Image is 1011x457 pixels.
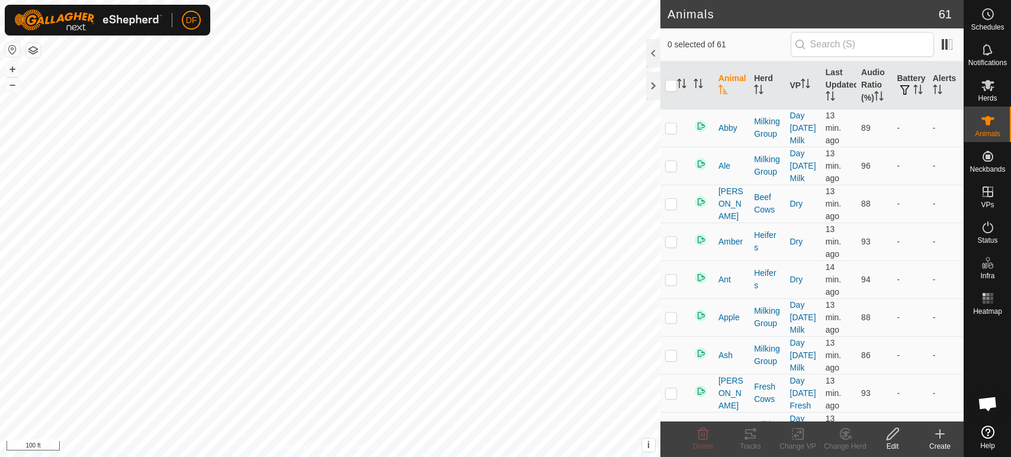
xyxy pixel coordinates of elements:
div: Milking Group [754,115,780,140]
div: Beef Cows [754,191,780,216]
span: [PERSON_NAME] [718,375,744,412]
p-sorticon: Activate to sort [694,81,703,90]
input: Search (S) [791,32,934,57]
a: Day [DATE] Milk [790,338,816,372]
a: Contact Us [342,442,377,452]
span: VPs [981,201,994,208]
span: Apple [718,311,740,324]
a: Dry [790,199,803,208]
h2: Animals [667,7,939,21]
span: Abby [718,122,737,134]
span: Delete [693,442,714,450]
td: - [928,374,964,412]
span: Animals [975,130,1000,137]
p-sorticon: Activate to sort [754,86,763,96]
span: Heatmap [973,308,1002,315]
th: Last Updated [821,62,856,110]
td: - [892,223,927,260]
a: Day [DATE] Milk [790,111,816,145]
span: Oct 11, 2025, 1:53 PM [826,111,841,145]
span: Status [977,237,997,244]
a: Day [DATE] Milk [790,149,816,183]
span: 96 [861,161,871,170]
span: 86 [861,350,871,360]
p-sorticon: Activate to sort [718,86,728,96]
span: 89 [861,123,871,133]
p-sorticon: Activate to sort [913,86,923,96]
img: returning on [694,195,708,209]
td: - [892,412,927,450]
span: 88 [861,199,871,208]
span: Ant [718,273,731,286]
div: Create [916,441,964,452]
td: - [892,147,927,185]
th: Audio Ratio (%) [856,62,892,110]
p-sorticon: Activate to sort [874,93,884,102]
div: Milking Group [754,419,780,443]
div: Edit [869,441,916,452]
a: Dry [790,275,803,284]
span: Oct 11, 2025, 1:52 PM [826,376,841,410]
td: - [892,109,927,147]
span: Ash [718,349,733,362]
p-sorticon: Activate to sort [826,93,835,102]
button: i [642,439,655,452]
div: Heifers [754,229,780,254]
img: returning on [694,384,708,398]
img: returning on [694,119,708,133]
th: VP [785,62,821,110]
span: Oct 11, 2025, 1:52 PM [826,224,841,259]
button: + [5,62,20,76]
th: Alerts [928,62,964,110]
p-sorticon: Activate to sort [801,81,810,90]
td: - [928,109,964,147]
span: Notifications [968,59,1007,66]
div: Fresh Cows [754,381,780,405]
div: Milking Group [754,153,780,178]
td: - [928,260,964,298]
div: Milking Group [754,343,780,368]
div: Heifers [754,267,780,292]
span: 93 [861,237,871,246]
td: - [892,298,927,336]
img: returning on [694,346,708,361]
th: Herd [749,62,785,110]
td: - [928,147,964,185]
span: 0 selected of 61 [667,38,791,51]
th: Animal [714,62,749,110]
div: Change Herd [821,441,869,452]
img: returning on [694,271,708,285]
img: Gallagher Logo [14,9,162,31]
img: returning on [694,308,708,323]
a: Dry [790,237,803,246]
span: Oct 11, 2025, 1:53 PM [826,186,841,221]
button: Map Layers [26,43,40,57]
span: Oct 11, 2025, 1:52 PM [826,262,841,297]
img: returning on [694,233,708,247]
span: 93 [861,388,871,398]
span: Help [980,442,995,449]
span: DF [186,14,197,27]
span: i [647,440,650,450]
span: Oct 11, 2025, 1:53 PM [826,414,841,448]
a: Day [DATE] Milk [790,300,816,334]
span: Amber [718,236,743,248]
span: Herds [978,95,997,102]
span: Ale [718,160,730,172]
span: Neckbands [970,166,1005,173]
a: Day [DATE] Fresh [790,376,816,410]
button: – [5,78,20,92]
td: - [928,298,964,336]
p-sorticon: Activate to sort [677,81,686,90]
span: Oct 11, 2025, 1:53 PM [826,300,841,334]
div: Milking Group [754,305,780,330]
span: Schedules [971,24,1004,31]
td: - [892,260,927,298]
span: Oct 11, 2025, 1:53 PM [826,149,841,183]
img: returning on [694,157,708,171]
a: Day [DATE] Milk [790,414,816,448]
td: - [892,336,927,374]
span: 61 [939,5,952,23]
td: - [928,223,964,260]
span: [PERSON_NAME] [718,185,744,223]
